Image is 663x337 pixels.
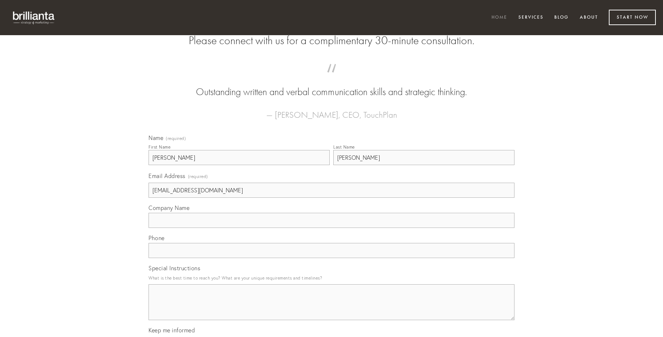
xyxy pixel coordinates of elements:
[333,144,355,150] div: Last Name
[7,7,61,28] img: brillianta - research, strategy, marketing
[188,172,208,181] span: (required)
[487,12,512,24] a: Home
[149,144,170,150] div: First Name
[149,234,165,242] span: Phone
[149,172,185,179] span: Email Address
[550,12,573,24] a: Blog
[149,273,514,283] p: What is the best time to reach you? What are your unique requirements and timelines?
[166,136,186,141] span: (required)
[575,12,603,24] a: About
[149,327,195,334] span: Keep me informed
[160,71,503,99] blockquote: Outstanding written and verbal communication skills and strategic thinking.
[149,204,189,211] span: Company Name
[609,10,656,25] a: Start Now
[149,134,163,141] span: Name
[514,12,548,24] a: Services
[160,71,503,85] span: “
[149,34,514,47] h2: Please connect with us for a complimentary 30-minute consultation.
[149,265,200,272] span: Special Instructions
[160,99,503,122] figcaption: — [PERSON_NAME], CEO, TouchPlan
